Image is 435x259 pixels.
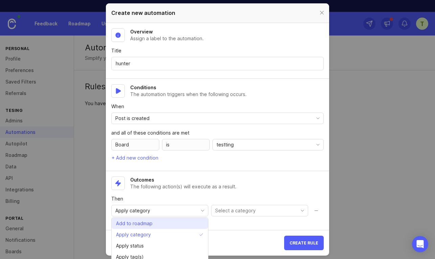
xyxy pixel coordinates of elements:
div: Open Intercom Messenger [412,236,428,252]
div: is [162,139,210,150]
button: + Add new condition [111,153,159,163]
input: Enter a title [116,60,319,67]
svg: check icon [199,232,206,237]
div: toggle menu [212,139,324,150]
p: Assign a label to the automation. [130,35,204,42]
input: Select a category [215,207,296,214]
div: toggle menu [111,113,324,124]
svg: toggle icon [297,208,308,213]
span: When [111,103,124,110]
svg: toggle icon [313,142,323,147]
span: Create new automation [111,9,175,16]
span: + Add new condition [112,155,158,161]
svg: toggle icon [313,116,323,121]
span: testting [216,141,234,148]
h2: Overview [130,28,204,35]
p: Then [111,195,324,202]
div: toggle menu [111,205,208,216]
span: Title [111,48,121,53]
h2: Outcomes [130,176,236,183]
div: Board [111,139,159,150]
div: toggle menu [211,205,308,216]
span: Add to roadmap [116,220,153,227]
span: Create rule [290,240,318,245]
svg: toggle icon [197,208,208,213]
span: Apply category [116,231,151,238]
button: Remove action [311,205,322,216]
p: The automation triggers when the following occurs. [130,91,247,98]
span: Post is created [115,115,150,122]
span: Apply status [116,242,144,250]
h2: Conditions [130,84,247,91]
p: The following action(s) will execute as a result. [130,183,236,190]
span: Apply category [115,207,150,214]
button: Create rule [284,236,324,250]
p: and all of these conditions are met [111,129,324,136]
